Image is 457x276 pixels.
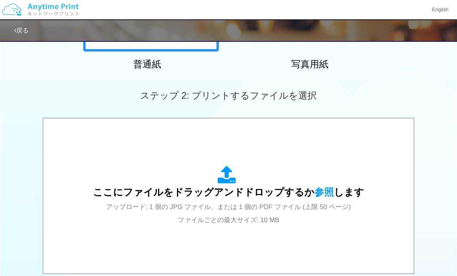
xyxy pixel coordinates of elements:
span: ここにファイルをドラッグアンドドロップするか します [93,187,364,197]
h2: 写真用紙 [242,59,378,69]
h2: 普通紙 [79,59,215,69]
span: ステップ 2: プリントするファイルを選択 [140,90,317,101]
a: 戻る [14,27,29,34]
span: アップロード: 1 個の JPG ファイル、または 1 個の PDF ファイル (上限 50 ページ) ファイルごとの最大サイズ: 10 MB [106,203,351,224]
span: 参照 [314,187,334,197]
